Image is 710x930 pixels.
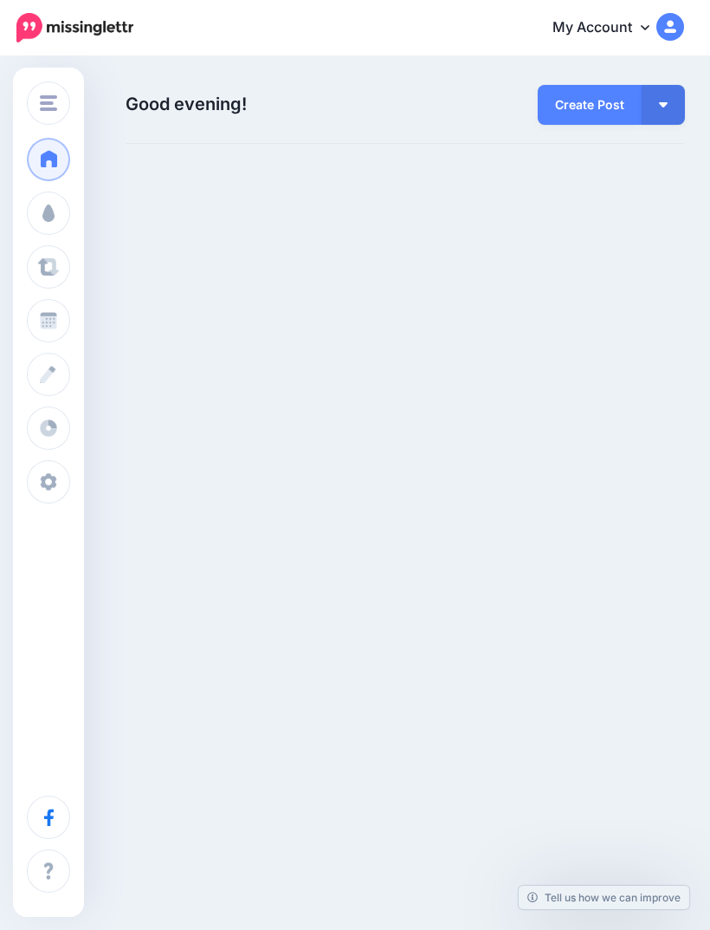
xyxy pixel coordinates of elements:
img: menu.png [40,95,57,111]
a: Create Post [538,85,642,125]
a: My Account [535,7,684,49]
span: Good evening! [126,94,247,114]
img: arrow-down-white.png [659,102,668,107]
img: Missinglettr [16,13,133,42]
a: Tell us how we can improve [519,886,689,909]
